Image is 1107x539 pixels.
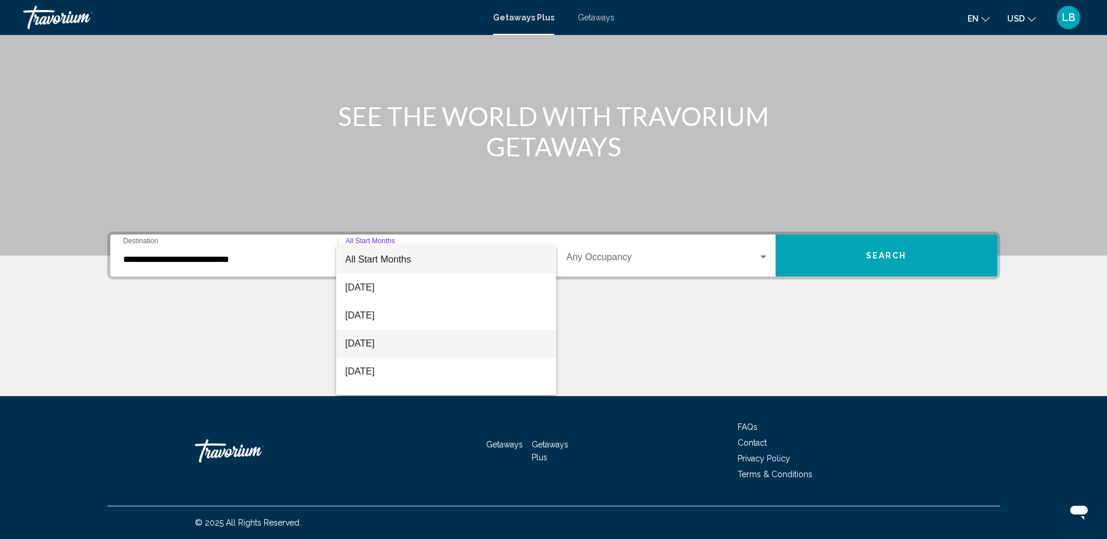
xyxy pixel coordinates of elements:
span: [DATE] [345,386,547,414]
span: [DATE] [345,302,547,330]
span: [DATE] [345,330,547,358]
span: All Start Months [345,254,411,264]
iframe: Button to launch messaging window [1060,492,1098,530]
span: [DATE] [345,358,547,386]
span: [DATE] [345,274,547,302]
